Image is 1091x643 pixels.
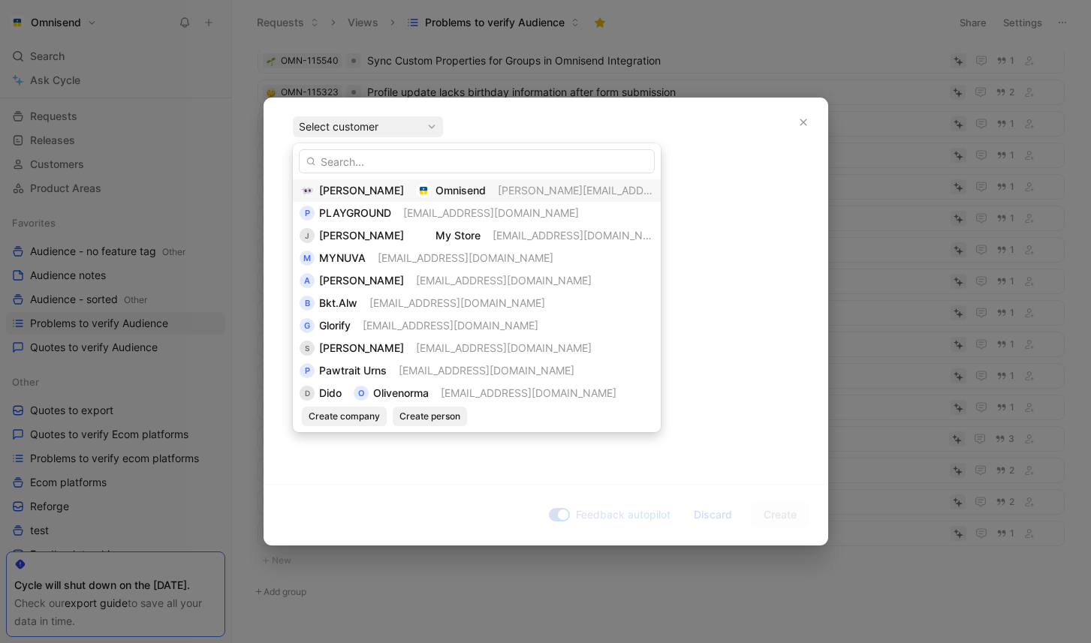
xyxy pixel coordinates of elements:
span: Dido [319,386,342,399]
span: My Store [435,229,481,242]
span: [EMAIL_ADDRESS][DOMAIN_NAME] [403,206,579,219]
div: A [300,273,315,288]
div: S [300,341,315,356]
span: Glorify [319,319,351,332]
span: Pawtrait Urns [319,364,387,377]
img: logo [416,183,431,198]
button: Create person [393,407,467,426]
span: [EMAIL_ADDRESS][DOMAIN_NAME] [416,274,592,287]
span: [EMAIL_ADDRESS][DOMAIN_NAME] [399,364,574,377]
span: [EMAIL_ADDRESS][DOMAIN_NAME] [369,296,545,309]
div: M [300,251,315,266]
div: D [300,386,315,401]
span: Omnisend [435,184,486,197]
span: [EMAIL_ADDRESS][DOMAIN_NAME] [493,229,668,242]
span: Create company [309,409,380,424]
img: logo [416,228,431,243]
button: Create company [302,407,387,426]
span: [PERSON_NAME] [319,274,404,287]
span: PLAYGROUND [319,206,391,219]
span: Olivenorma [373,386,429,399]
div: O [354,386,369,401]
span: Bkt.Alw [319,296,357,309]
span: [EMAIL_ADDRESS][DOMAIN_NAME] [416,341,592,354]
input: Search... [299,149,655,173]
span: MYNUVA [319,251,366,264]
span: [PERSON_NAME] [319,229,404,242]
div: B [300,296,315,311]
span: [PERSON_NAME] [319,341,404,354]
span: [EMAIL_ADDRESS][DOMAIN_NAME] [441,386,616,399]
div: G [300,318,315,333]
span: [PERSON_NAME][EMAIL_ADDRESS][PERSON_NAME][DOMAIN_NAME] [498,184,843,197]
img: alemmnrsg65yynecaz7b.png [300,183,315,198]
div: P [300,363,315,378]
span: [PERSON_NAME] [319,184,404,197]
span: Create person [399,409,460,424]
div: P [300,206,315,221]
span: [EMAIL_ADDRESS][DOMAIN_NAME] [363,319,538,332]
span: [EMAIL_ADDRESS][DOMAIN_NAME] [378,251,553,264]
div: J [300,228,315,243]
